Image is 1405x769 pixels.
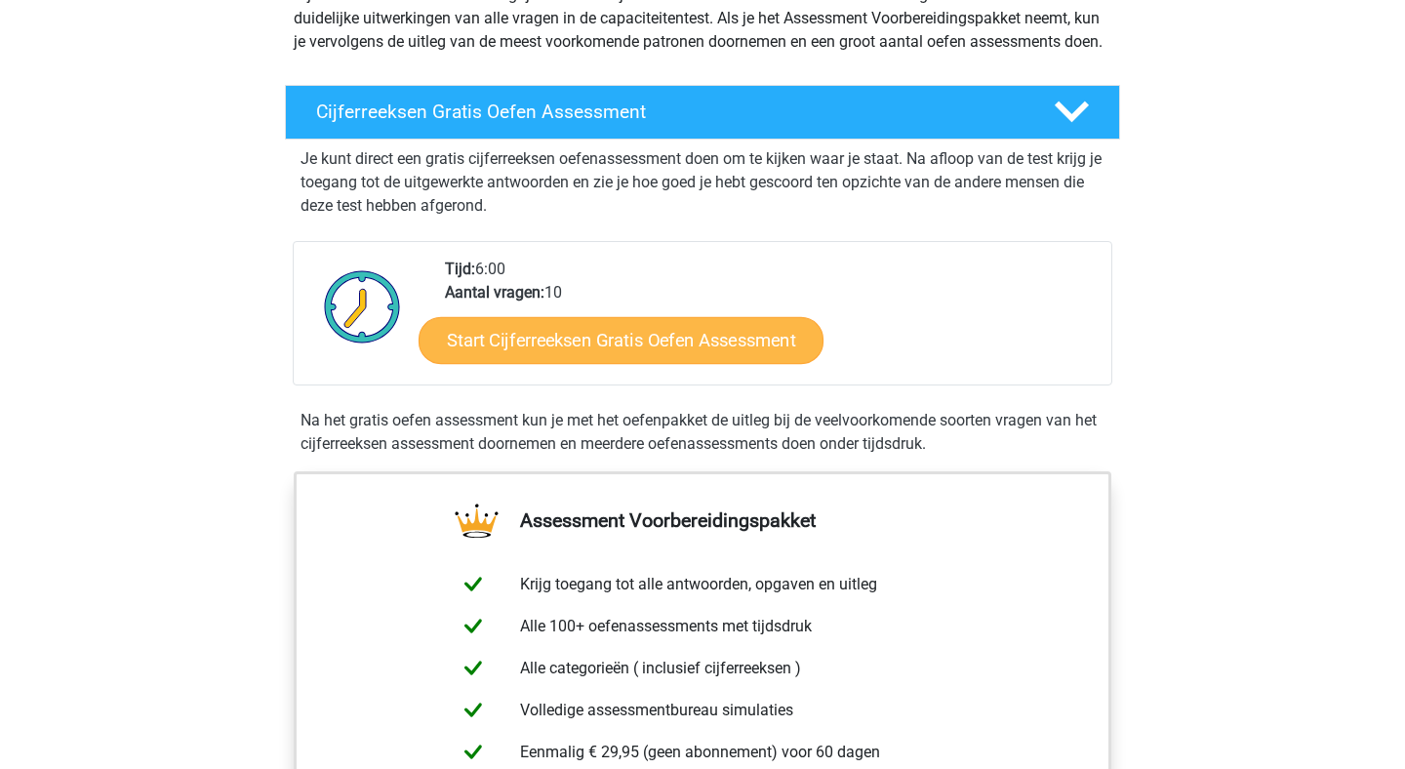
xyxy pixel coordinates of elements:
img: Klok [313,258,412,355]
p: Je kunt direct een gratis cijferreeksen oefenassessment doen om te kijken waar je staat. Na afloo... [301,147,1104,218]
div: 6:00 10 [430,258,1110,384]
div: Na het gratis oefen assessment kun je met het oefenpakket de uitleg bij de veelvoorkomende soorte... [293,409,1112,456]
h4: Cijferreeksen Gratis Oefen Assessment [316,101,1023,123]
a: Cijferreeksen Gratis Oefen Assessment [277,85,1128,140]
b: Tijd: [445,260,475,278]
a: Start Cijferreeksen Gratis Oefen Assessment [419,316,823,363]
b: Aantal vragen: [445,283,544,302]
